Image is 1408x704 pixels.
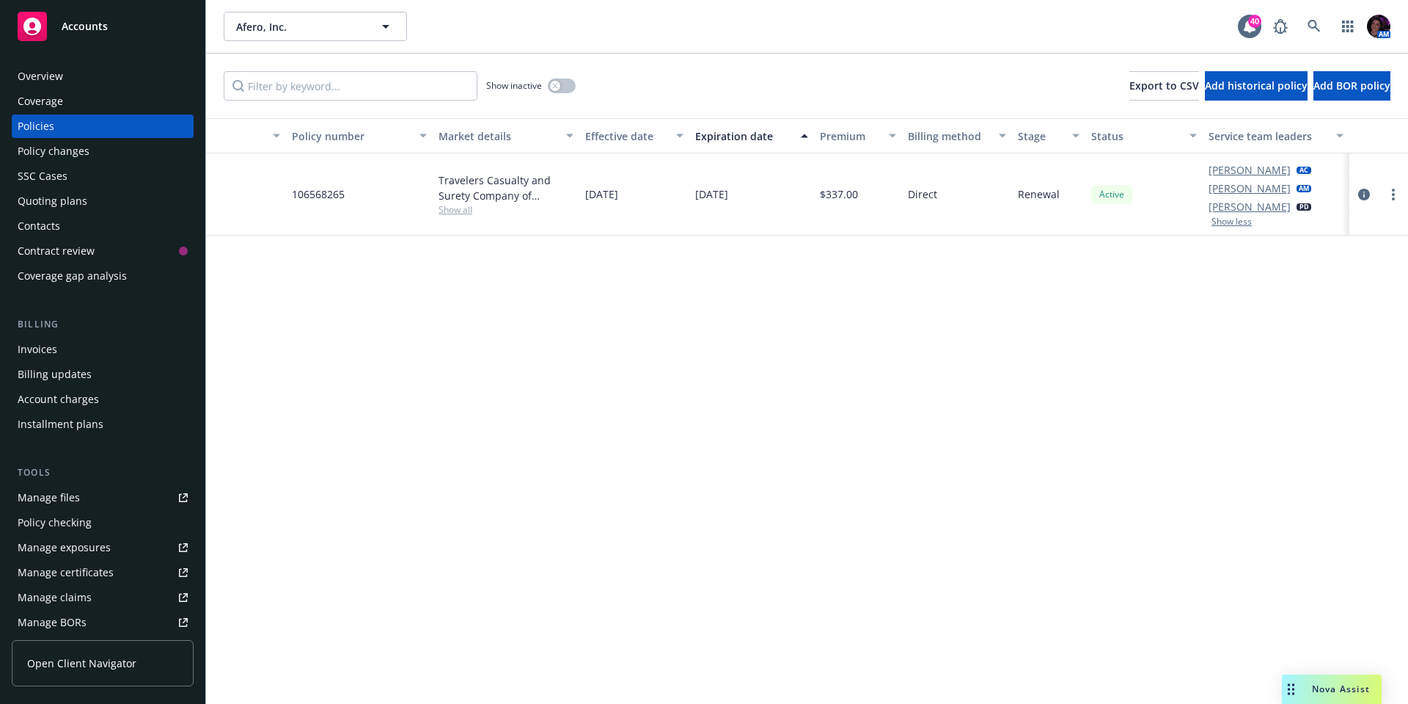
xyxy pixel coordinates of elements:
button: Premium [814,118,902,153]
span: $337.00 [820,186,858,202]
button: Policy number [286,118,433,153]
div: SSC Cases [18,164,67,188]
button: Status [1085,118,1203,153]
span: Open Client Navigator [27,656,136,671]
a: [PERSON_NAME] [1209,199,1291,214]
span: Add historical policy [1205,79,1308,92]
div: Manage BORs [18,611,87,634]
div: Policy changes [18,139,89,163]
button: Effective date [579,118,689,153]
a: Account charges [12,388,194,411]
div: Manage claims [18,586,92,609]
span: [DATE] [695,186,728,202]
a: Search [1299,12,1329,41]
div: Status [1091,128,1181,144]
a: Overview [12,65,194,88]
div: Coverage gap analysis [18,264,127,288]
div: Billing method [908,128,990,144]
div: Contacts [18,214,60,238]
input: Filter by keyword... [224,71,477,101]
a: Policies [12,115,194,138]
div: Manage exposures [18,536,111,559]
div: Policy checking [18,511,92,534]
div: Travelers Casualty and Surety Company of America, Travelers Insurance [439,173,573,203]
a: Policy checking [12,511,194,534]
span: Afero, Inc. [236,19,363,35]
div: Drag to move [1282,675,1300,704]
a: Manage certificates [12,561,194,584]
a: Manage claims [12,586,194,609]
button: Stage [1012,118,1085,153]
div: Coverage [18,90,63,113]
a: Contacts [12,214,194,238]
button: Market details [433,118,579,153]
button: Show less [1211,217,1252,226]
div: Overview [18,65,63,88]
div: Policy number [292,128,411,144]
a: Policy changes [12,139,194,163]
div: Manage certificates [18,561,114,584]
div: Invoices [18,338,57,361]
div: Installment plans [18,413,103,436]
a: Coverage gap analysis [12,264,194,288]
a: Manage files [12,486,194,509]
a: Manage BORs [12,611,194,634]
div: Policies [18,115,54,138]
span: Add BOR policy [1313,79,1390,92]
span: Show inactive [486,79,542,92]
a: [PERSON_NAME] [1209,181,1291,196]
button: Nova Assist [1282,675,1382,704]
div: Premium [820,128,880,144]
div: Stage [1018,128,1063,144]
button: Expiration date [689,118,814,153]
a: [PERSON_NAME] [1209,162,1291,178]
span: Direct [908,186,937,202]
button: Add BOR policy [1313,71,1390,101]
a: more [1385,186,1402,203]
div: Contract review [18,239,95,263]
button: Add historical policy [1205,71,1308,101]
a: circleInformation [1355,186,1373,203]
div: Quoting plans [18,189,87,213]
a: Billing updates [12,363,194,386]
img: photo [1367,15,1390,38]
div: Service team leaders [1209,128,1327,144]
div: Market details [439,128,557,144]
div: Billing updates [18,363,92,386]
span: 106568265 [292,186,345,202]
a: Accounts [12,6,194,47]
div: Billing [12,317,194,332]
span: Active [1097,188,1126,201]
a: Coverage [12,90,194,113]
button: Billing method [902,118,1012,153]
span: Export to CSV [1129,79,1199,92]
button: Export to CSV [1129,71,1199,101]
button: Service team leaders [1203,118,1349,153]
a: Contract review [12,239,194,263]
a: Manage exposures [12,536,194,559]
span: Show all [439,203,573,216]
a: Installment plans [12,413,194,436]
a: Switch app [1333,12,1363,41]
div: Expiration date [695,128,792,144]
div: Effective date [585,128,667,144]
div: 40 [1248,15,1261,28]
span: [DATE] [585,186,618,202]
a: Invoices [12,338,194,361]
span: Renewal [1018,186,1060,202]
span: Nova Assist [1312,683,1370,695]
a: Report a Bug [1266,12,1295,41]
button: Afero, Inc. [224,12,407,41]
div: Account charges [18,388,99,411]
span: Accounts [62,21,108,32]
a: SSC Cases [12,164,194,188]
div: Manage files [18,486,80,509]
a: Quoting plans [12,189,194,213]
div: Tools [12,465,194,480]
